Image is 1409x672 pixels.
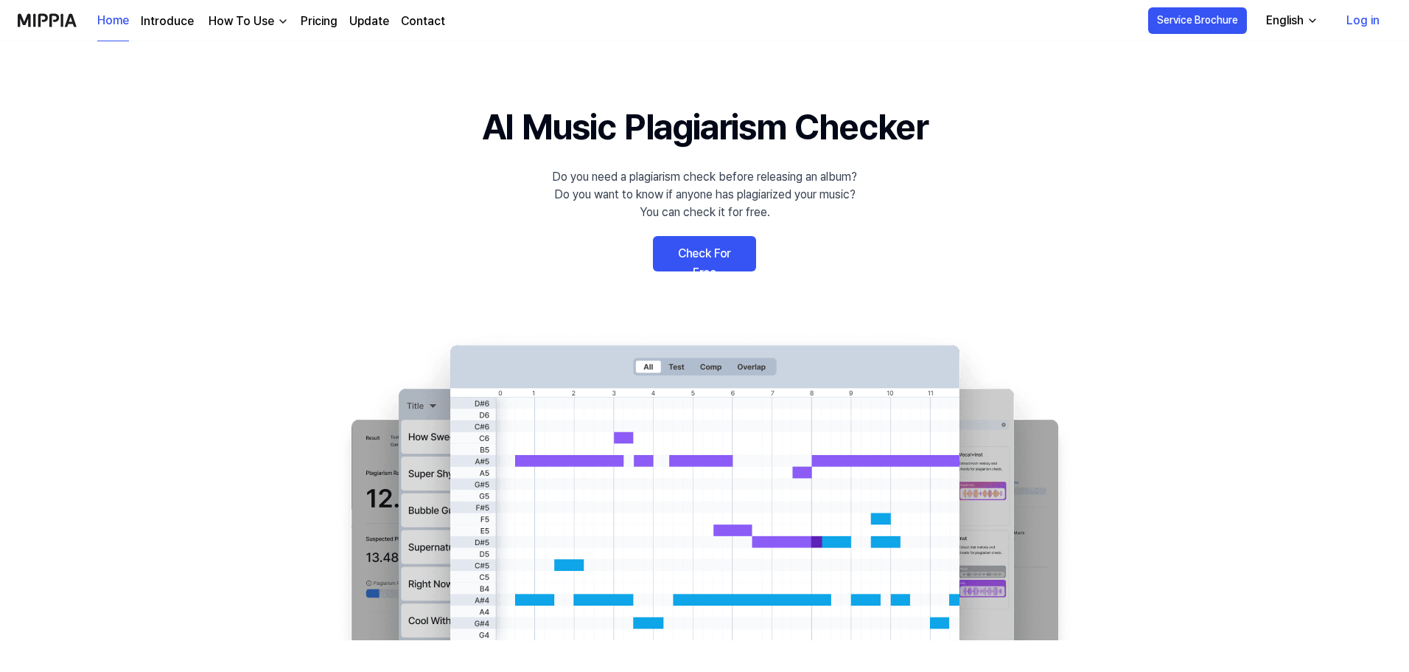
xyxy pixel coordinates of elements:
a: Pricing [301,13,338,30]
div: Do you need a plagiarism check before releasing an album? Do you want to know if anyone has plagi... [552,168,857,221]
div: English [1263,12,1307,30]
img: down [277,15,289,27]
img: main Image [321,330,1088,640]
h1: AI Music Plagiarism Checker [482,100,928,153]
button: Service Brochure [1148,7,1247,34]
a: Check For Free [653,236,756,271]
button: English [1254,6,1327,35]
a: Introduce [141,13,194,30]
div: How To Use [206,13,277,30]
a: Update [349,13,389,30]
a: Contact [401,13,445,30]
a: Home [97,1,129,41]
button: How To Use [206,13,289,30]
